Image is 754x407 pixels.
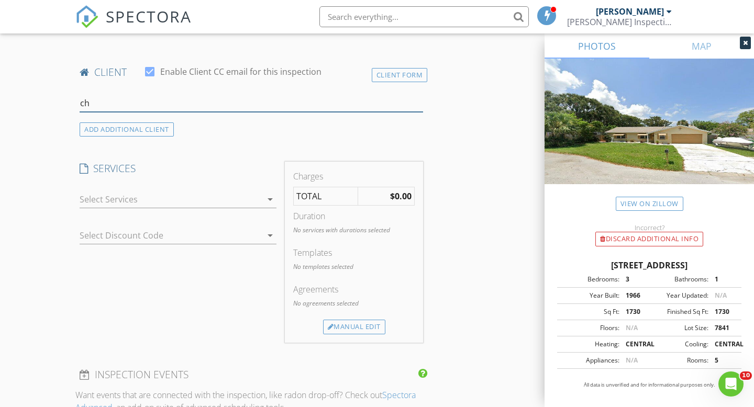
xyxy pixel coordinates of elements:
div: 5 [708,356,738,365]
span: 10 [740,371,752,380]
div: Finished Sq Ft: [649,307,708,316]
div: 1966 [619,291,649,300]
i: arrow_drop_down [264,229,276,242]
div: Cooling: [649,340,708,349]
div: Agreements [293,283,415,296]
div: Lot Size: [649,323,708,333]
span: SPECTORA [106,5,192,27]
div: Duration [293,210,415,222]
img: The Best Home Inspection Software - Spectora [75,5,98,28]
h4: SERVICES [80,162,276,175]
div: Client Form [372,68,428,82]
div: CENTRAL [619,340,649,349]
div: Discard Additional info [595,232,703,246]
div: Heating: [560,340,619,349]
iframe: Intercom live chat [718,371,744,397]
a: MAP [649,33,754,59]
input: Search everything... [319,6,529,27]
span: N/A [626,356,638,365]
div: Year Built: [560,291,619,300]
div: 1730 [619,307,649,316]
a: View on Zillow [616,197,683,211]
div: 3 [619,275,649,284]
div: ADD ADDITIONAL client [80,122,174,137]
div: Charges [293,170,415,183]
input: Search for a Client [80,95,423,112]
p: No services with durations selected [293,225,415,235]
p: All data is unverified and for informational purposes only. [557,381,741,389]
i: arrow_drop_down [264,193,276,206]
div: Templates [293,246,415,259]
div: Year Updated: [649,291,708,300]
img: streetview [545,59,754,209]
label: Enable Client CC email for this inspection [160,66,321,77]
div: 1 [708,275,738,284]
div: Floors: [560,323,619,333]
td: TOTAL [294,187,358,206]
div: Lucas Inspection Services [567,17,672,27]
p: No templates selected [293,262,415,272]
p: No agreements selected [293,299,415,308]
div: [PERSON_NAME] [596,6,664,17]
div: 7841 [708,323,738,333]
h4: INSPECTION EVENTS [80,368,423,381]
h4: client [80,65,423,79]
a: SPECTORA [75,14,192,36]
div: 1730 [708,307,738,316]
div: [STREET_ADDRESS] [557,259,741,272]
span: N/A [626,323,638,332]
div: Bathrooms: [649,275,708,284]
div: Rooms: [649,356,708,365]
div: CENTRAL [708,340,738,349]
div: Bedrooms: [560,275,619,284]
div: Incorrect? [545,223,754,232]
a: PHOTOS [545,33,649,59]
div: Manual Edit [323,320,385,334]
strong: $0.00 [390,190,412,202]
div: Sq Ft: [560,307,619,316]
span: N/A [715,291,727,300]
div: Appliances: [560,356,619,365]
